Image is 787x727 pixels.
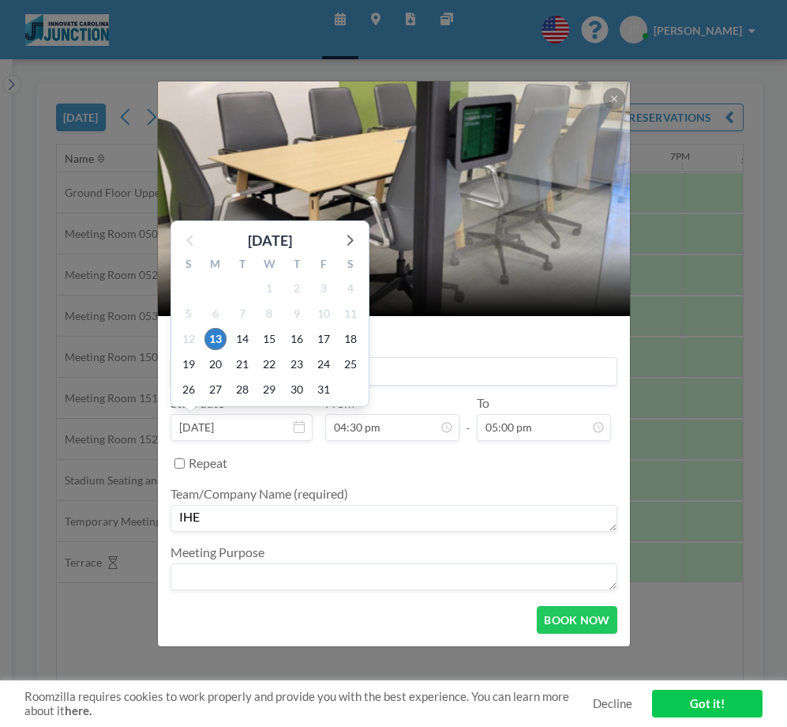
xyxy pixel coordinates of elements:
[178,303,200,325] span: Sunday, October 5, 2025
[204,328,227,350] span: Monday, October 13, 2025
[248,229,292,251] div: [DATE]
[310,255,337,276] div: F
[171,486,348,502] label: Team/Company Name (required)
[477,395,489,411] label: To
[339,353,362,375] span: Saturday, October 25, 2025
[286,353,308,375] span: Thursday, October 23, 2025
[65,703,92,718] a: here.
[313,353,335,375] span: Friday, October 24, 2025
[178,328,200,350] span: Sunday, October 12, 2025
[337,255,364,276] div: S
[339,277,362,299] span: Saturday, October 4, 2025
[229,255,256,276] div: T
[286,277,308,299] span: Thursday, October 2, 2025
[286,303,308,325] span: Thursday, October 9, 2025
[466,401,470,435] span: -
[189,455,227,471] label: Repeat
[204,353,227,375] span: Monday, October 20, 2025
[178,379,200,401] span: Sunday, October 26, 2025
[231,328,253,350] span: Tuesday, October 14, 2025
[258,379,280,401] span: Wednesday, October 29, 2025
[283,255,310,276] div: T
[258,328,280,350] span: Wednesday, October 15, 2025
[171,358,616,385] input: Jillian's reservation
[313,303,335,325] span: Friday, October 10, 2025
[286,379,308,401] span: Thursday, October 30, 2025
[158,80,631,318] img: 537.jpg
[202,255,229,276] div: M
[313,379,335,401] span: Friday, October 31, 2025
[339,303,362,325] span: Saturday, October 11, 2025
[175,255,202,276] div: S
[178,353,200,375] span: Sunday, October 19, 2025
[231,303,253,325] span: Tuesday, October 7, 2025
[339,328,362,350] span: Saturday, October 18, 2025
[24,689,593,719] span: Roomzilla requires cookies to work properly and provide you with the best experience. You can lea...
[204,303,227,325] span: Monday, October 6, 2025
[537,606,616,634] button: BOOK NOW
[231,353,253,375] span: Tuesday, October 21, 2025
[204,379,227,401] span: Monday, October 27, 2025
[286,328,308,350] span: Thursday, October 16, 2025
[258,303,280,325] span: Wednesday, October 8, 2025
[177,264,613,288] h2: Meeting Room 052
[313,328,335,350] span: Friday, October 17, 2025
[652,690,763,718] a: Got it!
[171,544,264,560] label: Meeting Purpose
[231,379,253,401] span: Tuesday, October 28, 2025
[258,353,280,375] span: Wednesday, October 22, 2025
[313,277,335,299] span: Friday, October 3, 2025
[593,696,632,711] a: Decline
[258,277,280,299] span: Wednesday, October 1, 2025
[256,255,283,276] div: W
